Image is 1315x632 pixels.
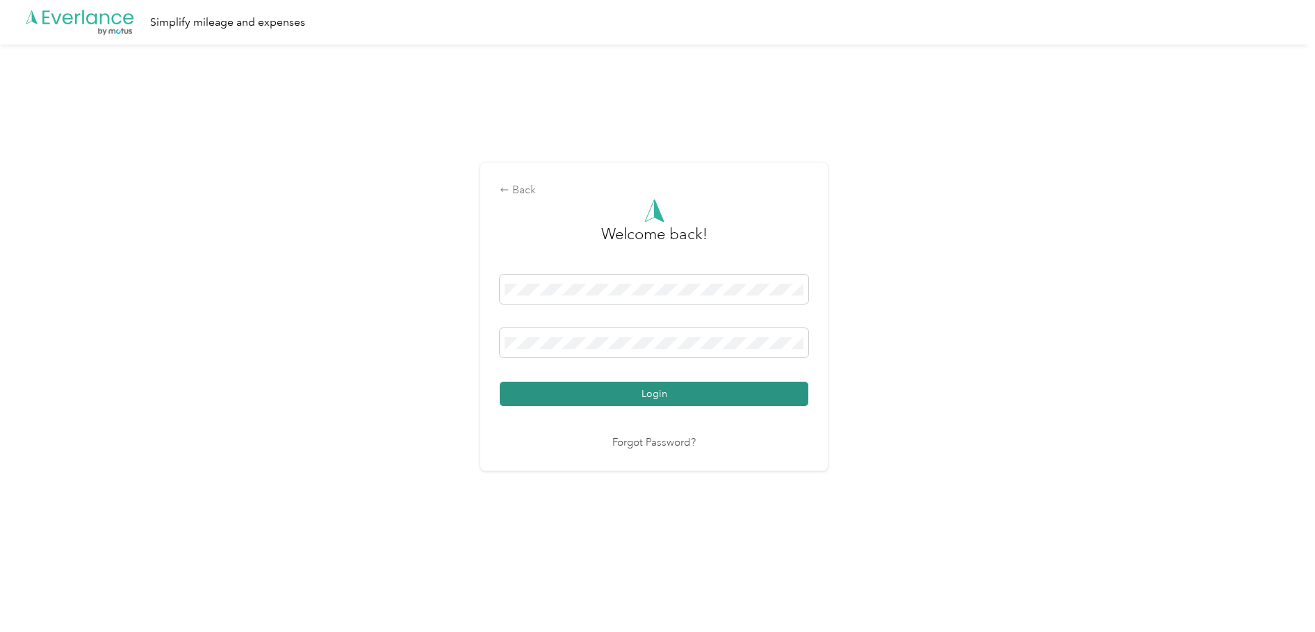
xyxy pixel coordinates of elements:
a: Forgot Password? [612,435,696,451]
div: Back [500,182,808,199]
h3: greeting [601,222,708,260]
div: Simplify mileage and expenses [150,14,305,31]
iframe: Everlance-gr Chat Button Frame [1237,554,1315,632]
button: Login [500,382,808,406]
